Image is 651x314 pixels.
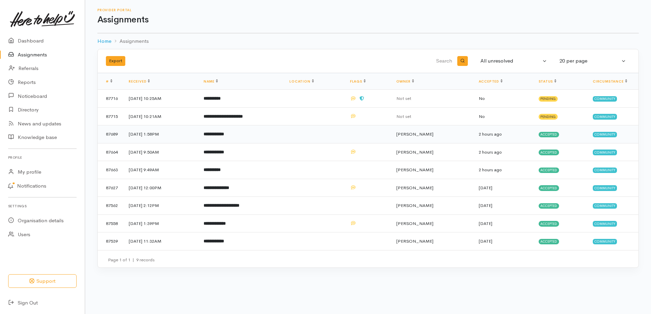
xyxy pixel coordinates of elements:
span: No [479,114,485,119]
span: Accepted [539,168,559,173]
td: [DATE] 1:39PM [123,214,198,232]
span: [PERSON_NAME] [396,238,433,244]
span: [PERSON_NAME] [396,221,433,226]
td: 87562 [98,197,123,215]
time: [DATE] [479,185,492,191]
span: | [132,257,134,263]
nav: breadcrumb [97,33,639,49]
a: Home [97,37,111,45]
span: Accepted [539,239,559,244]
td: 87716 [98,90,123,108]
span: Community [593,203,617,209]
time: [DATE] [479,221,492,226]
time: 2 hours ago [479,131,502,137]
span: Accepted [539,203,559,209]
td: [DATE] 10:21AM [123,107,198,125]
a: Owner [396,79,414,84]
span: Not set [396,114,411,119]
span: Community [593,132,617,137]
span: No [479,95,485,101]
td: [DATE] 11:32AM [123,232,198,250]
td: [DATE] 12:00PM [123,179,198,197]
td: 87539 [98,232,123,250]
span: Not set [396,95,411,101]
td: [DATE] 10:25AM [123,90,198,108]
time: [DATE] [479,203,492,208]
span: Community [593,96,617,102]
td: 87664 [98,143,123,161]
span: Community [593,185,617,191]
td: [DATE] 9:50AM [123,143,198,161]
a: Accepted [479,79,503,84]
span: Pending [539,96,558,102]
h6: Provider Portal [97,8,639,12]
td: 87558 [98,214,123,232]
span: Community [593,150,617,155]
time: 2 hours ago [479,149,502,155]
h6: Settings [8,202,77,211]
span: Accepted [539,150,559,155]
time: [DATE] [479,238,492,244]
a: # [106,79,112,84]
h6: Profile [8,153,77,162]
td: 87715 [98,107,123,125]
td: [DATE] 1:58PM [123,125,198,143]
span: [PERSON_NAME] [396,185,433,191]
span: [PERSON_NAME] [396,131,433,137]
span: Community [593,239,617,244]
span: [PERSON_NAME] [396,167,433,173]
a: Flags [350,79,366,84]
span: Accepted [539,185,559,191]
div: 20 per page [559,57,620,65]
span: [PERSON_NAME] [396,149,433,155]
td: [DATE] 9:49AM [123,161,198,179]
td: 87663 [98,161,123,179]
span: Community [593,168,617,173]
div: All unresolved [480,57,541,65]
span: [PERSON_NAME] [396,203,433,208]
input: Search [291,53,454,69]
small: Page 1 of 1 9 records [108,257,155,263]
td: 87627 [98,179,123,197]
time: 2 hours ago [479,167,502,173]
a: Circumstance [593,79,627,84]
button: 20 per page [555,54,630,68]
h1: Assignments [97,15,639,25]
button: Support [8,274,77,288]
li: Assignments [111,37,149,45]
td: 87689 [98,125,123,143]
a: Name [204,79,218,84]
span: Pending [539,114,558,119]
span: Accepted [539,132,559,137]
td: [DATE] 2:12PM [123,197,198,215]
span: Community [593,221,617,226]
button: All unresolved [476,54,551,68]
a: Received [129,79,150,84]
a: Location [289,79,314,84]
span: Community [593,114,617,119]
button: Export [106,56,125,66]
a: Status [539,79,557,84]
span: Accepted [539,221,559,226]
